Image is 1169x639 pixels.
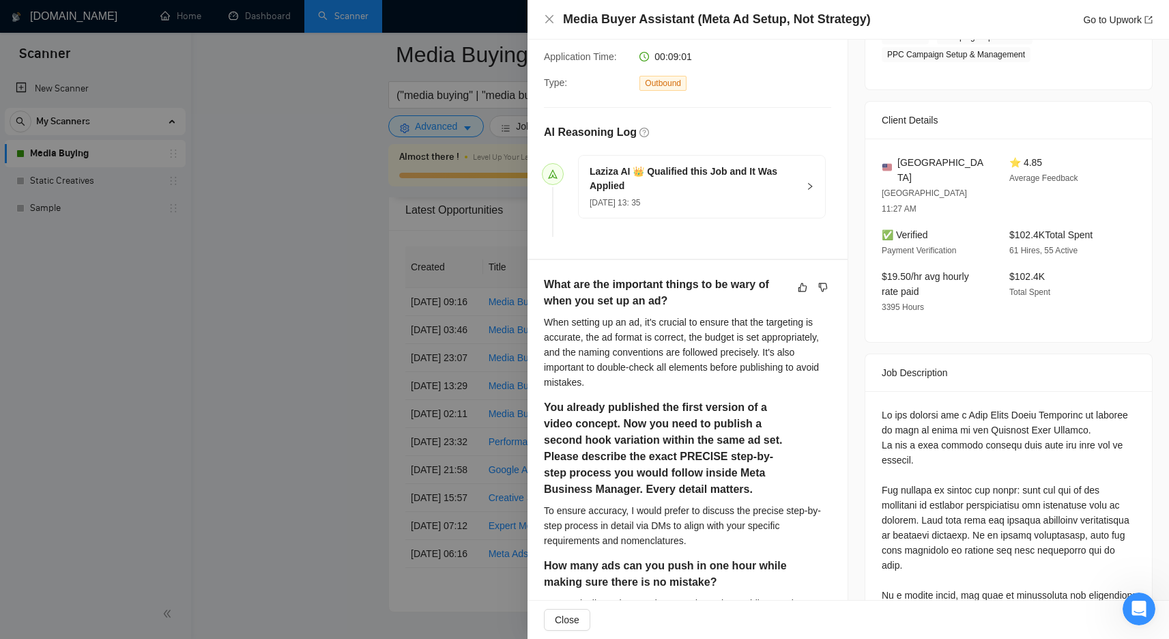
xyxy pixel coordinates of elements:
span: export [1144,16,1153,24]
span: [GEOGRAPHIC_DATA] [897,155,987,185]
span: send [548,169,558,179]
span: 61 Hires, 55 Active [1009,246,1078,255]
h5: How many ads can you push in one hour while making sure there is no mistake? [544,558,788,591]
h5: What are the important things to be wary of when you set up an ad? [544,276,788,309]
span: close [544,14,555,25]
div: When setting up an ad, it's crucial to ensure that the targeting is accurate, the ad format is co... [544,315,831,390]
span: 3395 Hours [882,302,924,312]
span: $102.4K [1009,271,1045,282]
span: $102.4K Total Spent [1009,229,1093,240]
span: ✅ Verified [882,229,928,240]
div: Job Description [882,354,1136,391]
span: Total Spent [1009,287,1050,297]
span: Average Feedback [1009,173,1078,183]
iframe: Intercom live chat [1123,593,1155,625]
h5: You already published the first version of a video concept. Now you need to publish a second hook... [544,399,788,498]
h4: Media Buyer Assistant (Meta Ad Setup, Not Strategy) [563,11,871,28]
span: 00:09:01 [654,51,692,62]
button: Close [544,14,555,25]
div: Client Details [882,102,1136,139]
span: question-circle [639,128,649,137]
span: Application Time: [544,51,617,62]
button: dislike [815,279,831,296]
span: dislike [818,282,828,293]
span: like [798,282,807,293]
span: PPC Campaign Setup & Management [882,47,1030,62]
span: Payment Verification [882,246,956,255]
span: Type: [544,77,567,88]
span: $19.50/hr avg hourly rate paid [882,271,969,297]
button: like [794,279,811,296]
span: Close [555,612,579,627]
span: right [806,182,814,190]
span: [DATE] 13: 35 [590,198,640,208]
button: Close [544,609,590,631]
h5: Laziza AI 👑 Qualified this Job and It Was Applied [590,165,798,193]
span: ⭐ 4.85 [1009,157,1042,168]
img: 🇺🇸 [882,162,892,172]
h5: AI Reasoning Log [544,124,637,141]
span: [GEOGRAPHIC_DATA] 11:27 AM [882,188,967,214]
span: Outbound [639,76,687,91]
span: clock-circle [639,52,649,61]
div: To ensure accuracy, I would prefer to discuss the precise step-by-step process in detail via DMs ... [544,503,831,548]
a: Go to Upworkexport [1083,14,1153,25]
